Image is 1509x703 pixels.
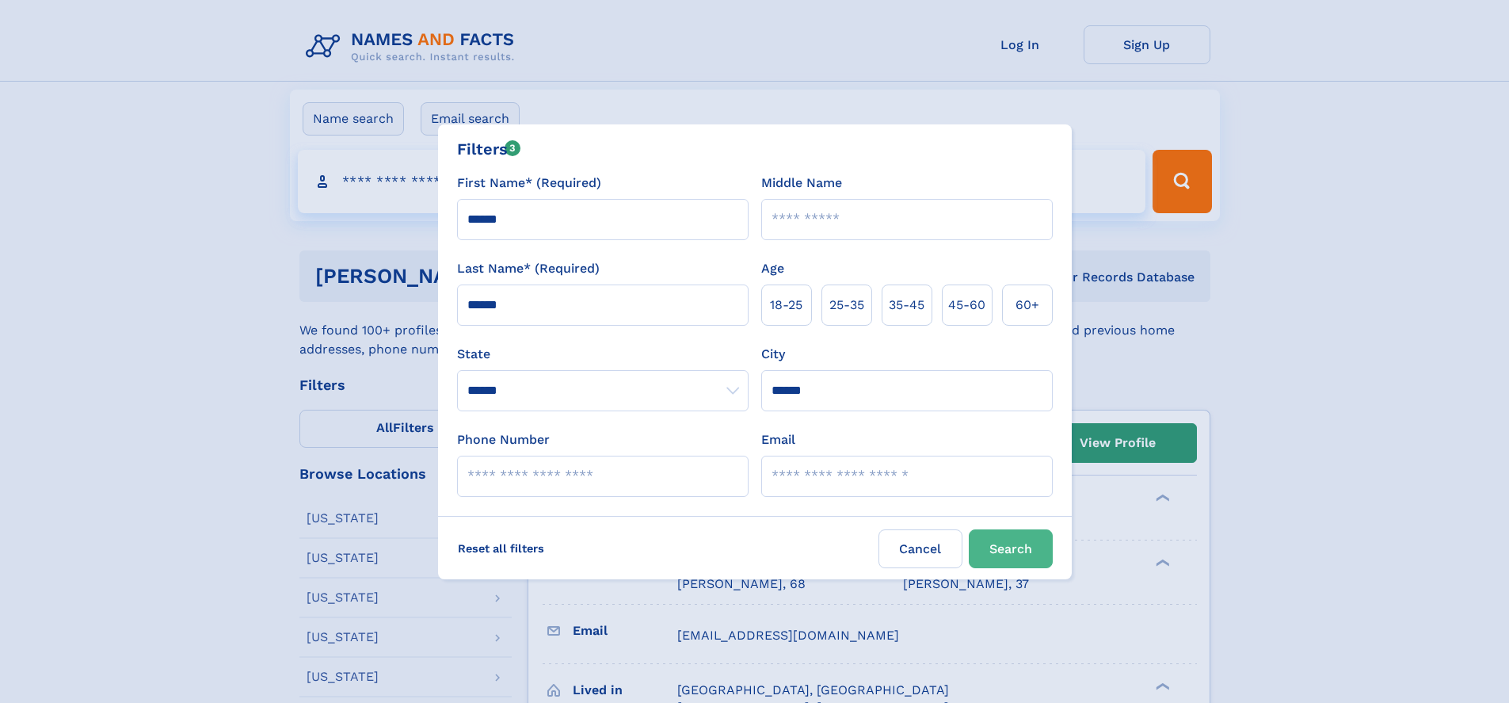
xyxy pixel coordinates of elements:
label: Cancel [878,529,962,568]
label: Last Name* (Required) [457,259,600,278]
span: 60+ [1016,296,1039,315]
label: Reset all filters [448,529,554,567]
label: City [761,345,785,364]
span: 18‑25 [770,296,802,315]
span: 45‑60 [948,296,985,315]
label: State [457,345,749,364]
label: First Name* (Required) [457,174,601,193]
label: Middle Name [761,174,842,193]
label: Age [761,259,784,278]
span: 25‑35 [829,296,864,315]
label: Phone Number [457,430,550,449]
label: Email [761,430,795,449]
button: Search [969,529,1053,568]
span: 35‑45 [889,296,924,315]
div: Filters [457,137,521,161]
